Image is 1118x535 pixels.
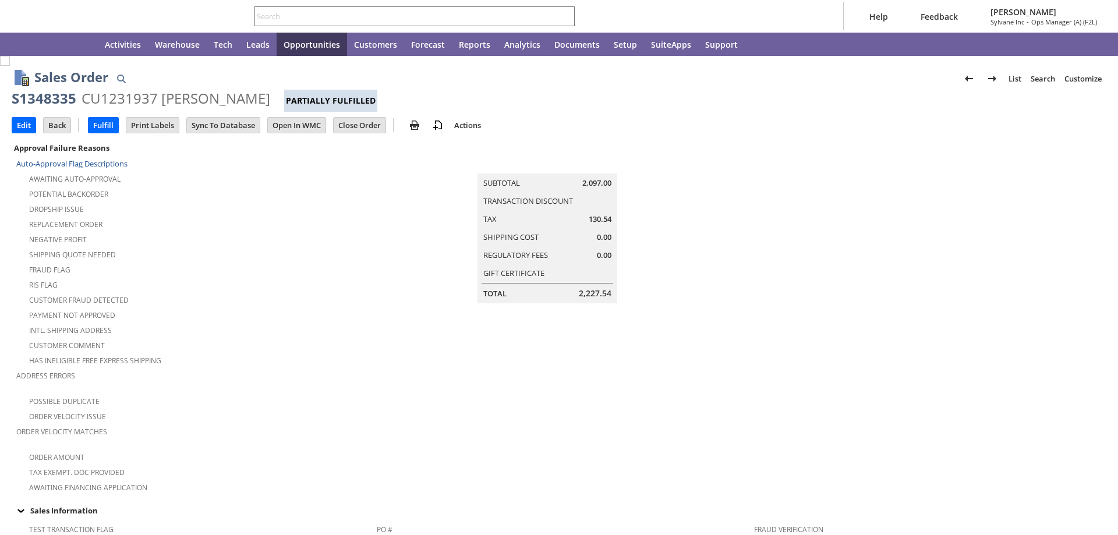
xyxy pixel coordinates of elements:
[431,118,445,132] img: add-record.svg
[42,33,70,56] div: Shortcuts
[1027,17,1029,26] span: -
[754,525,823,534] a: Fraud Verification
[1060,69,1106,88] a: Customize
[1004,69,1026,88] a: List
[411,39,445,50] span: Forecast
[29,204,84,214] a: Dropship Issue
[105,39,141,50] span: Activities
[483,232,539,242] a: Shipping Cost
[29,452,84,462] a: Order Amount
[483,214,497,224] a: Tax
[12,503,1106,518] td: Sales Information
[114,72,128,86] img: Quick Find
[16,427,107,437] a: Order Velocity Matches
[597,250,611,261] span: 0.00
[347,33,404,56] a: Customers
[14,33,42,56] a: Recent Records
[698,33,745,56] a: Support
[214,39,232,50] span: Tech
[483,268,544,278] a: Gift Certificate
[284,39,340,50] span: Opportunities
[44,118,70,133] input: Back
[477,155,617,173] caption: Summary
[962,72,976,86] img: Previous
[404,33,452,56] a: Forecast
[554,39,600,50] span: Documents
[29,467,125,477] a: Tax Exempt. Doc Provided
[497,33,547,56] a: Analytics
[29,483,147,493] a: Awaiting Financing Application
[579,288,611,299] span: 2,227.54
[29,325,112,335] a: Intl. Shipping Address
[29,265,70,275] a: Fraud Flag
[558,9,572,23] svg: Search
[408,118,422,132] img: print.svg
[16,371,75,381] a: Address Errors
[148,33,207,56] a: Warehouse
[334,118,385,133] input: Close Order
[589,214,611,225] span: 130.54
[29,219,102,229] a: Replacement Order
[29,280,58,290] a: RIS flag
[98,33,148,56] a: Activities
[990,17,1024,26] span: Sylvane Inc
[985,72,999,86] img: Next
[126,118,179,133] input: Print Labels
[651,39,691,50] span: SuiteApps
[255,9,558,23] input: Search
[354,39,397,50] span: Customers
[49,37,63,51] svg: Shortcuts
[990,6,1097,17] span: [PERSON_NAME]
[483,196,573,206] a: Transaction Discount
[155,39,200,50] span: Warehouse
[1031,17,1097,26] span: Ops Manager (A) (F2L)
[582,178,611,189] span: 2,097.00
[29,412,106,421] a: Order Velocity Issue
[29,189,108,199] a: Potential Backorder
[12,89,76,108] div: S1348335
[29,396,100,406] a: Possible Duplicate
[644,33,698,56] a: SuiteApps
[29,295,129,305] a: Customer Fraud Detected
[869,11,888,22] span: Help
[77,37,91,51] svg: Home
[483,250,548,260] a: Regulatory Fees
[12,140,372,155] div: Approval Failure Reasons
[284,90,377,112] div: Partially Fulfilled
[29,356,161,366] a: Has Ineligible Free Express Shipping
[29,310,115,320] a: Payment not approved
[277,33,347,56] a: Opportunities
[187,118,260,133] input: Sync To Database
[483,288,507,299] a: Total
[239,33,277,56] a: Leads
[483,178,520,188] a: Subtotal
[207,33,239,56] a: Tech
[29,341,105,350] a: Customer Comment
[21,37,35,51] svg: Recent Records
[921,11,958,22] span: Feedback
[504,39,540,50] span: Analytics
[705,39,738,50] span: Support
[29,174,121,184] a: Awaiting Auto-Approval
[246,39,270,50] span: Leads
[597,232,611,243] span: 0.00
[452,33,497,56] a: Reports
[82,89,270,108] div: CU1231937 [PERSON_NAME]
[450,120,486,130] a: Actions
[29,235,87,245] a: Negative Profit
[12,503,1102,518] div: Sales Information
[614,39,637,50] span: Setup
[29,250,116,260] a: Shipping Quote Needed
[547,33,607,56] a: Documents
[607,33,644,56] a: Setup
[70,33,98,56] a: Home
[459,39,490,50] span: Reports
[377,525,392,534] a: PO #
[1026,69,1060,88] a: Search
[16,158,128,169] a: Auto-Approval Flag Descriptions
[12,118,36,133] input: Edit
[268,118,326,133] input: Open In WMC
[34,68,108,87] h1: Sales Order
[29,525,114,534] a: Test Transaction Flag
[89,118,118,133] input: Fulfill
